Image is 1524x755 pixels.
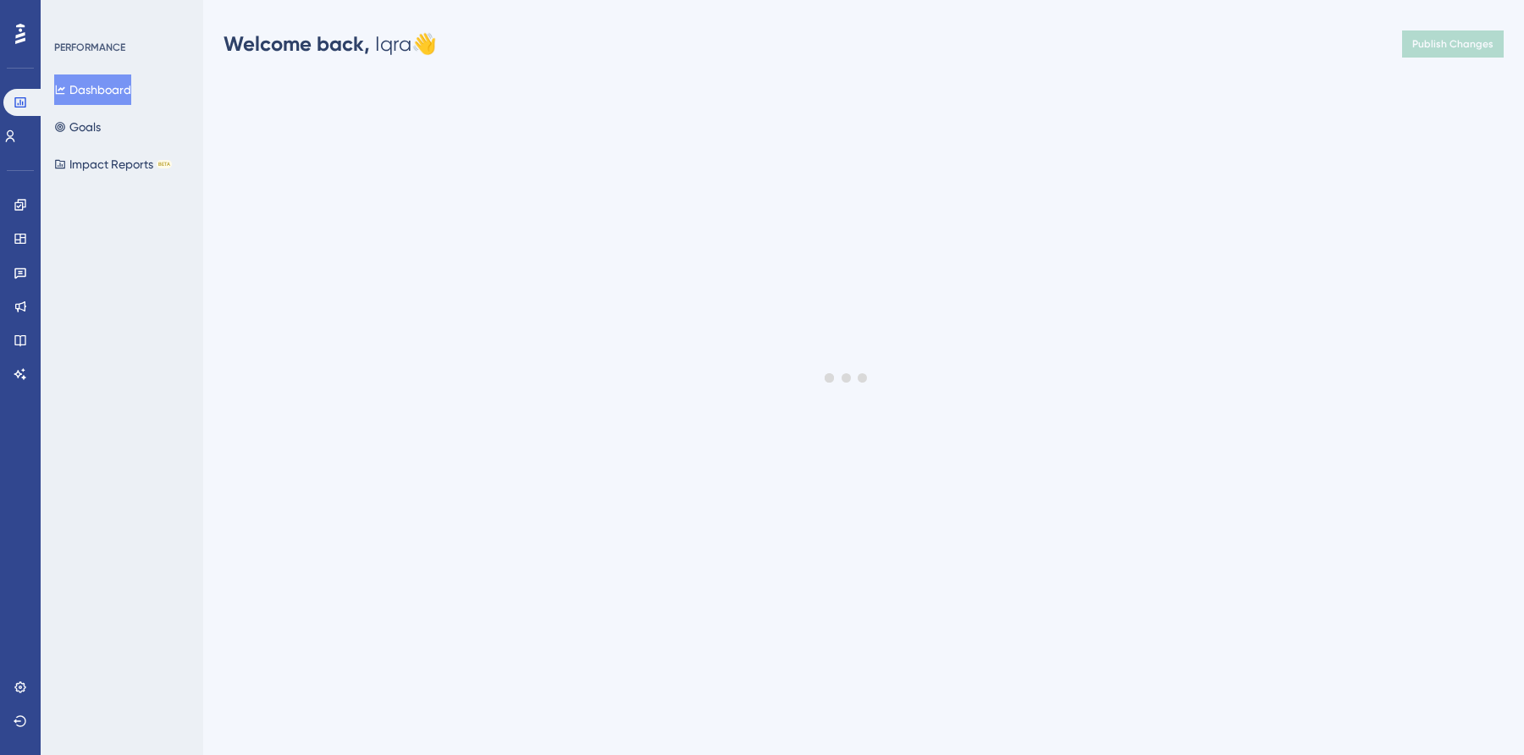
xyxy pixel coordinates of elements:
[54,74,131,105] button: Dashboard
[157,160,172,168] div: BETA
[1412,37,1494,51] span: Publish Changes
[54,112,101,142] button: Goals
[54,149,172,179] button: Impact ReportsBETA
[1402,30,1504,58] button: Publish Changes
[224,30,437,58] div: Iqra 👋
[224,31,370,56] span: Welcome back,
[54,41,125,54] div: PERFORMANCE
